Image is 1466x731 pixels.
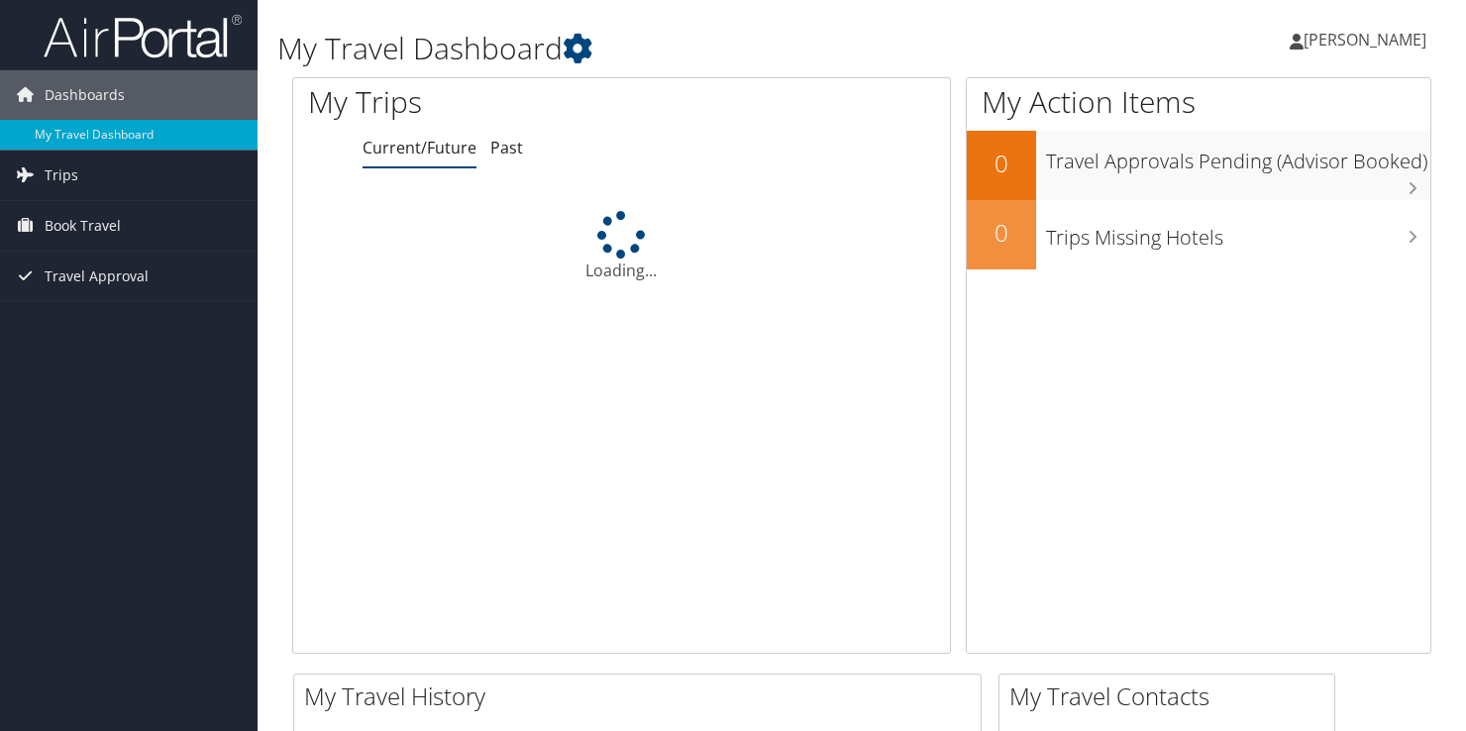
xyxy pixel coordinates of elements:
h3: Travel Approvals Pending (Advisor Booked) [1046,138,1430,175]
div: Loading... [293,211,950,282]
a: Current/Future [363,137,476,158]
img: airportal-logo.png [44,13,242,59]
h2: 0 [967,147,1036,180]
span: Travel Approval [45,252,149,301]
a: [PERSON_NAME] [1290,10,1446,69]
h2: My Travel History [304,679,981,713]
h1: My Travel Dashboard [277,28,1057,69]
h2: My Travel Contacts [1009,679,1334,713]
span: Trips [45,151,78,200]
a: 0Travel Approvals Pending (Advisor Booked) [967,131,1430,200]
span: [PERSON_NAME] [1304,29,1426,51]
a: Past [490,137,523,158]
span: Dashboards [45,70,125,120]
a: 0Trips Missing Hotels [967,200,1430,269]
h1: My Trips [308,81,662,123]
h1: My Action Items [967,81,1430,123]
h2: 0 [967,216,1036,250]
span: Book Travel [45,201,121,251]
h3: Trips Missing Hotels [1046,214,1430,252]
